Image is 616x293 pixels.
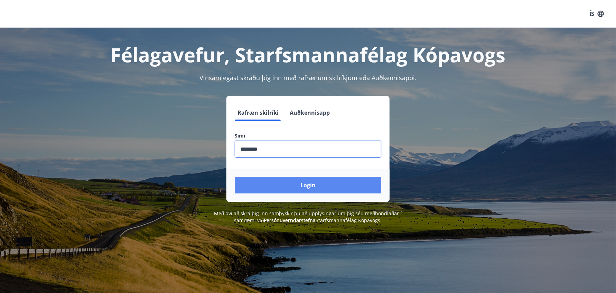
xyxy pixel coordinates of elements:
a: Persónuverndarstefna [264,217,316,224]
span: Vinsamlegast skráðu þig inn með rafrænum skilríkjum eða Auðkennisappi. [199,74,417,82]
button: Login [235,177,381,193]
label: Sími [235,132,381,139]
button: Auðkennisapp [287,104,333,121]
button: ÍS [586,8,608,20]
span: Með því að skrá þig inn samþykkir þú að upplýsingar um þig séu meðhöndlaðar í samræmi við Starfsm... [214,210,402,224]
button: Rafræn skilríki [235,104,281,121]
h1: Félagavefur, Starfsmannafélag Kópavogs [67,41,549,68]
